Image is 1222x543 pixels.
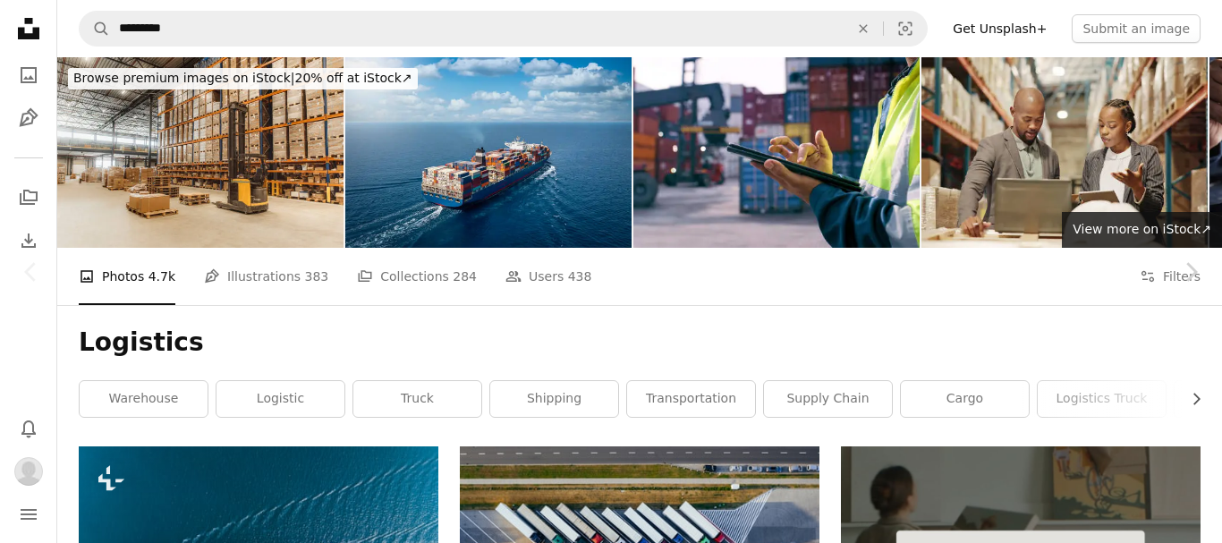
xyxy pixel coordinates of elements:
[942,14,1057,43] a: Get Unsplash+
[79,327,1201,359] h1: Logistics
[80,381,208,417] a: warehouse
[11,180,47,216] a: Collections
[1159,186,1222,358] a: Next
[844,12,883,46] button: Clear
[204,248,328,305] a: Illustrations 383
[1062,212,1222,248] a: View more on iStock↗
[11,496,47,532] button: Menu
[1180,381,1201,417] button: scroll list to the right
[345,57,632,248] img: A large container cargo ship in motion
[68,68,418,89] div: 20% off at iStock ↗
[305,267,329,286] span: 383
[11,454,47,489] button: Profile
[216,381,344,417] a: logistic
[11,57,47,93] a: Photos
[568,267,592,286] span: 438
[490,381,618,417] a: shipping
[73,71,294,85] span: Browse premium images on iStock |
[921,57,1208,248] img: Collaboration, planning and people with laptop, factory or quality control for distribution with ...
[11,411,47,446] button: Notifications
[353,381,481,417] a: truck
[80,12,110,46] button: Search Unsplash
[884,12,927,46] button: Visual search
[57,57,344,248] img: The inside of a working warehouse dispatch centre
[1140,248,1201,305] button: Filters
[14,457,43,486] img: Avatar of user Dinanthi Gunasekara
[1073,222,1211,236] span: View more on iStock ↗
[627,381,755,417] a: transportation
[1072,14,1201,43] button: Submit an image
[633,57,920,248] img: Hand, worker and tablet for shipping outdoor for cargo crane, inventory inspection and delivery s...
[505,248,591,305] a: Users 438
[901,381,1029,417] a: cargo
[1038,381,1166,417] a: logistics truck
[453,267,477,286] span: 284
[57,57,429,100] a: Browse premium images on iStock|20% off at iStock↗
[764,381,892,417] a: supply chain
[11,100,47,136] a: Illustrations
[357,248,477,305] a: Collections 284
[79,11,928,47] form: Find visuals sitewide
